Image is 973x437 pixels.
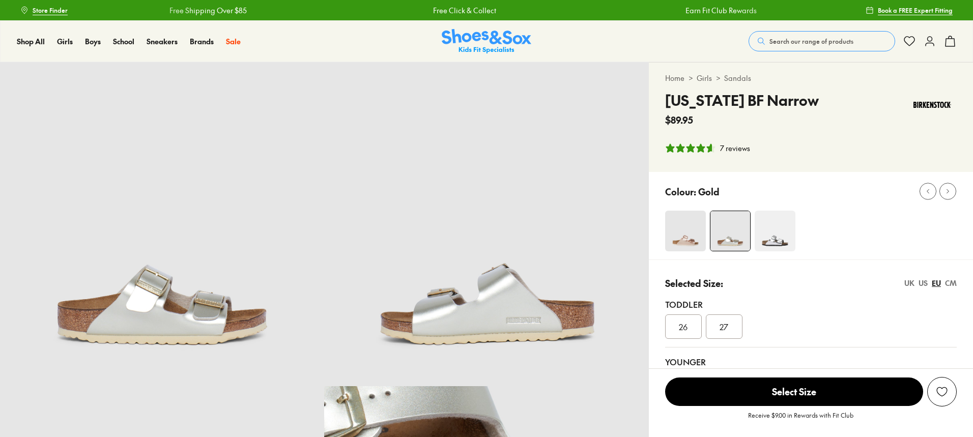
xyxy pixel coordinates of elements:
a: Earn Fit Club Rewards [685,5,756,16]
div: CM [945,278,957,288]
iframe: Gorgias live chat messenger [10,369,51,406]
div: UK [904,278,914,288]
a: Brands [190,36,214,47]
a: Shop All [17,36,45,47]
p: Selected Size: [665,276,723,290]
span: Book a FREE Expert Fitting [878,6,953,15]
img: 4-342092_1 [710,211,750,251]
a: Free Shipping Over $85 [169,5,246,16]
div: EU [932,278,941,288]
span: School [113,36,134,46]
span: Girls [57,36,73,46]
button: Select Size [665,377,923,406]
span: Shop All [17,36,45,46]
div: 7 reviews [720,143,750,154]
div: Toddler [665,298,957,310]
span: Brands [190,36,214,46]
p: Gold [698,185,720,198]
span: Search our range of products [769,37,853,46]
a: Girls [697,73,712,83]
img: Vendor logo [908,90,957,120]
a: School [113,36,134,47]
a: Boys [85,36,101,47]
img: 4-549328_1 [755,211,795,251]
div: > > [665,73,957,83]
button: Add to Wishlist [927,377,957,406]
a: Home [665,73,684,83]
span: Boys [85,36,101,46]
p: Colour: [665,185,696,198]
span: Sneakers [147,36,178,46]
span: 26 [679,321,688,333]
span: Store Finder [33,6,68,15]
a: Sale [226,36,241,47]
img: 5_1 [665,211,706,251]
a: Girls [57,36,73,47]
a: Book a FREE Expert Fitting [866,1,953,19]
button: 4.86 stars, 7 ratings [665,143,750,154]
p: Receive $9.00 in Rewards with Fit Club [748,411,853,429]
span: Select Size [665,377,923,406]
h4: [US_STATE] BF Narrow [665,90,819,111]
div: US [919,278,928,288]
span: Sale [226,36,241,46]
span: 27 [720,321,728,333]
a: Shoes & Sox [442,29,531,54]
img: SNS_Logo_Responsive.svg [442,29,531,54]
a: Store Finder [20,1,68,19]
a: Free Click & Collect [433,5,496,16]
a: Sneakers [147,36,178,47]
span: $89.95 [665,113,693,127]
img: 5-342093_1 [324,62,648,386]
button: Search our range of products [749,31,895,51]
a: Sandals [724,73,751,83]
div: Younger [665,356,957,368]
